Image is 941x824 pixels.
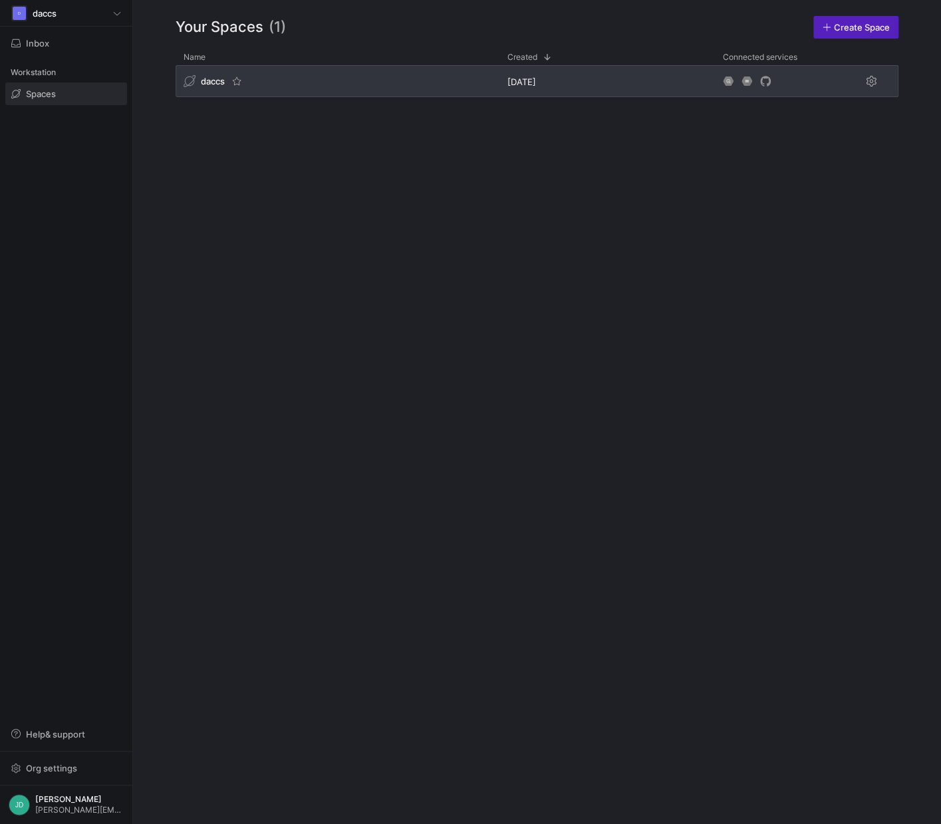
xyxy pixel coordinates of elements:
a: Spaces [5,82,127,105]
span: (1) [269,16,286,39]
div: JD [9,794,30,815]
a: Create Space [813,16,898,39]
div: Workstation [5,63,127,82]
span: [DATE] [507,76,536,87]
span: Spaces [26,88,56,99]
div: Press SPACE to select this row. [176,65,898,102]
a: Org settings [5,764,127,775]
span: Create Space [834,22,890,33]
span: Name [184,53,205,62]
button: Help& support [5,723,127,746]
div: D [13,7,26,20]
span: Created [507,53,537,62]
span: Inbox [26,38,49,49]
span: [PERSON_NAME] [35,795,124,804]
button: JD[PERSON_NAME][PERSON_NAME][EMAIL_ADDRESS][DOMAIN_NAME] [5,791,127,819]
button: Inbox [5,32,127,55]
button: Org settings [5,757,127,779]
span: daccs [33,8,57,19]
span: [PERSON_NAME][EMAIL_ADDRESS][DOMAIN_NAME] [35,805,124,815]
span: Your Spaces [176,16,263,39]
span: Org settings [26,763,77,773]
span: Help & support [26,729,85,740]
span: Connected services [723,53,797,62]
span: daccs [201,76,225,86]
